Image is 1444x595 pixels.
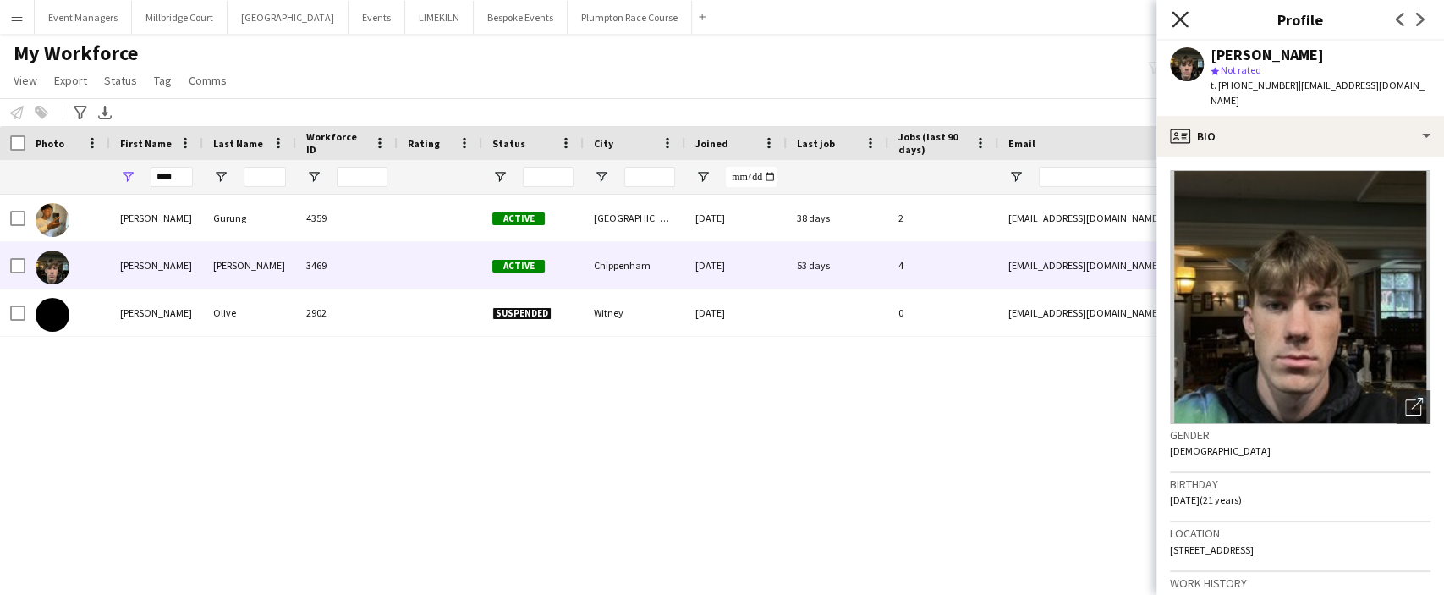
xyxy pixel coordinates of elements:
[1397,390,1430,424] div: Open photos pop-in
[189,73,227,88] span: Comms
[36,137,64,150] span: Photo
[624,167,675,187] input: City Filter Input
[998,242,1337,289] div: [EMAIL_ADDRESS][DOMAIN_NAME]
[888,195,998,241] div: 2
[337,167,387,187] input: Workforce ID Filter Input
[584,289,685,336] div: Witney
[492,212,545,225] span: Active
[306,169,321,185] button: Open Filter Menu
[584,242,685,289] div: Chippenham
[213,169,228,185] button: Open Filter Menu
[213,137,263,150] span: Last Name
[474,1,568,34] button: Bespoke Events
[147,69,178,91] a: Tag
[685,195,787,241] div: [DATE]
[296,242,398,289] div: 3469
[296,195,398,241] div: 4359
[244,167,286,187] input: Last Name Filter Input
[1170,576,1430,591] h3: Work history
[1211,79,1425,107] span: | [EMAIL_ADDRESS][DOMAIN_NAME]
[998,289,1337,336] div: [EMAIL_ADDRESS][DOMAIN_NAME]
[120,169,135,185] button: Open Filter Menu
[787,195,888,241] div: 38 days
[1211,79,1299,91] span: t. [PHONE_NUMBER]
[35,1,132,34] button: Event Managers
[408,137,440,150] span: Rating
[7,69,44,91] a: View
[1008,137,1035,150] span: Email
[797,137,835,150] span: Last job
[898,130,968,156] span: Jobs (last 90 days)
[594,169,609,185] button: Open Filter Menu
[405,1,474,34] button: LIMEKILN
[1156,8,1444,30] h3: Profile
[1170,427,1430,443] h3: Gender
[110,195,203,241] div: [PERSON_NAME]
[695,137,728,150] span: Joined
[14,73,37,88] span: View
[349,1,405,34] button: Events
[14,41,138,66] span: My Workforce
[151,167,193,187] input: First Name Filter Input
[685,289,787,336] div: [DATE]
[1008,169,1024,185] button: Open Filter Menu
[110,242,203,289] div: [PERSON_NAME]
[104,73,137,88] span: Status
[95,102,115,123] app-action-btn: Export XLSX
[685,242,787,289] div: [DATE]
[1170,477,1430,492] h3: Birthday
[568,1,692,34] button: Plumpton Race Course
[47,69,94,91] a: Export
[1211,47,1324,63] div: [PERSON_NAME]
[1170,543,1254,556] span: [STREET_ADDRESS]
[492,169,508,185] button: Open Filter Menu
[888,289,998,336] div: 0
[1170,170,1430,424] img: Crew avatar or photo
[203,242,296,289] div: [PERSON_NAME]
[1156,116,1444,157] div: Bio
[1170,444,1271,457] span: [DEMOGRAPHIC_DATA]
[36,203,69,237] img: Kyle Gurung
[492,260,545,273] span: Active
[584,195,685,241] div: [GEOGRAPHIC_DATA]
[36,298,69,332] img: Kyle Olive
[296,289,398,336] div: 2902
[998,195,1337,241] div: [EMAIL_ADDRESS][DOMAIN_NAME]
[36,251,69,284] img: Kyle Noakes
[523,167,574,187] input: Status Filter Input
[182,69,233,91] a: Comms
[1221,63,1261,76] span: Not rated
[110,289,203,336] div: [PERSON_NAME]
[492,307,552,320] span: Suspended
[132,1,228,34] button: Millbridge Court
[97,69,144,91] a: Status
[306,130,367,156] span: Workforce ID
[1170,493,1242,506] span: [DATE] (21 years)
[203,195,296,241] div: Gurung
[726,167,777,187] input: Joined Filter Input
[787,242,888,289] div: 53 days
[228,1,349,34] button: [GEOGRAPHIC_DATA]
[492,137,525,150] span: Status
[1039,167,1326,187] input: Email Filter Input
[594,137,613,150] span: City
[70,102,91,123] app-action-btn: Advanced filters
[54,73,87,88] span: Export
[120,137,172,150] span: First Name
[203,289,296,336] div: Olive
[154,73,172,88] span: Tag
[888,242,998,289] div: 4
[695,169,711,185] button: Open Filter Menu
[1170,526,1430,541] h3: Location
